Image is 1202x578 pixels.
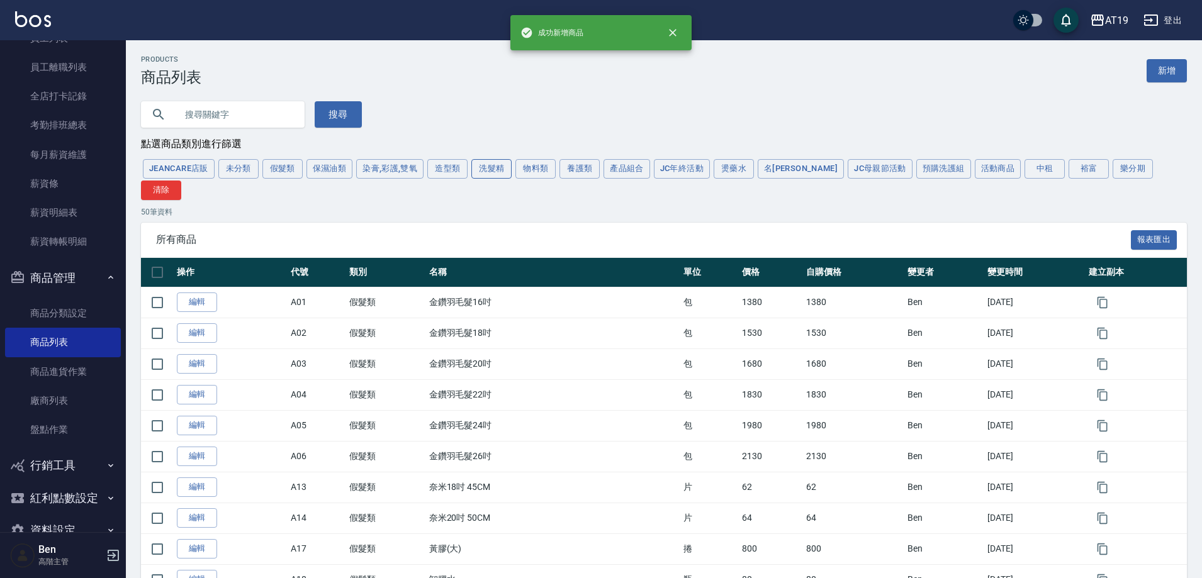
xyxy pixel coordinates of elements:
a: 編輯 [177,323,217,343]
td: 假髮類 [346,287,426,318]
a: 新增 [1147,59,1187,82]
a: 報表匯出 [1131,233,1177,245]
th: 建立副本 [1086,258,1187,287]
span: 成功新增商品 [520,26,583,39]
td: 片 [680,503,739,533]
td: 1380 [739,287,803,318]
td: Ben [904,348,984,379]
td: 假髮類 [346,410,426,441]
td: 1980 [803,410,904,441]
td: Ben [904,410,984,441]
td: 62 [739,472,803,503]
button: 預購洗護組 [916,159,971,179]
td: A04 [288,379,346,410]
a: 編輯 [177,447,217,466]
td: 1530 [803,318,904,348]
p: 高階主管 [38,556,103,567]
img: Logo [15,11,51,27]
td: 1830 [739,379,803,410]
button: 中租 [1025,159,1065,179]
td: 2130 [739,441,803,472]
td: [DATE] [984,379,1086,410]
th: 價格 [739,258,803,287]
button: 紅利點數設定 [5,482,121,514]
th: 操作 [174,258,288,287]
th: 類別 [346,258,426,287]
a: 編輯 [177,416,217,435]
th: 名稱 [426,258,680,287]
a: 全店打卡記錄 [5,82,121,111]
td: A17 [288,533,346,564]
td: 奈米18吋 45CM [426,472,680,503]
th: 變更時間 [984,258,1086,287]
button: 活動商品 [975,159,1021,179]
td: 2130 [803,441,904,472]
td: [DATE] [984,533,1086,564]
td: 金鑽羽毛髮26吋 [426,441,680,472]
h5: Ben [38,543,103,556]
td: 64 [739,503,803,533]
td: 金鑽羽毛髮24吋 [426,410,680,441]
button: 洗髮精 [471,159,512,179]
button: 養護類 [559,159,600,179]
td: 包 [680,287,739,318]
button: close [659,19,687,47]
button: 搜尋 [315,101,362,128]
a: 編輯 [177,292,217,312]
a: 盤點作業 [5,415,121,444]
a: 每月薪資維護 [5,140,121,169]
td: A02 [288,318,346,348]
a: 編輯 [177,477,217,497]
h2: Products [141,55,201,64]
a: 商品進貨作業 [5,357,121,386]
td: 1680 [739,348,803,379]
td: 1380 [803,287,904,318]
button: 資料設定 [5,514,121,547]
td: Ben [904,533,984,564]
button: 清除 [141,181,181,200]
td: A14 [288,503,346,533]
td: 包 [680,410,739,441]
td: [DATE] [984,410,1086,441]
td: 800 [739,533,803,564]
button: 燙藥水 [714,159,754,179]
a: 薪資條 [5,169,121,198]
td: 1980 [739,410,803,441]
td: 包 [680,318,739,348]
a: 編輯 [177,385,217,404]
td: 金鑽羽毛髮16吋 [426,287,680,318]
button: 報表匯出 [1131,230,1177,250]
button: save [1053,8,1079,33]
span: 所有商品 [156,233,1131,246]
td: 黃膠(大) [426,533,680,564]
button: 登出 [1138,9,1187,32]
button: 假髮類 [262,159,303,179]
a: 廠商列表 [5,386,121,415]
td: Ben [904,287,984,318]
td: A06 [288,441,346,472]
a: 編輯 [177,508,217,528]
a: 商品列表 [5,328,121,357]
td: [DATE] [984,503,1086,533]
td: 金鑽羽毛髮22吋 [426,379,680,410]
th: 變更者 [904,258,984,287]
div: 點選商品類別進行篩選 [141,138,1187,151]
button: 保濕油類 [306,159,353,179]
td: 金鑽羽毛髮20吋 [426,348,680,379]
input: 搜尋關鍵字 [176,97,295,131]
a: 編輯 [177,354,217,374]
td: 金鑽羽毛髮18吋 [426,318,680,348]
td: 800 [803,533,904,564]
td: A01 [288,287,346,318]
div: AT19 [1105,13,1128,28]
a: 編輯 [177,539,217,559]
button: 商品管理 [5,262,121,294]
td: 64 [803,503,904,533]
td: Ben [904,503,984,533]
h3: 商品列表 [141,69,201,86]
td: Ben [904,318,984,348]
button: 造型類 [427,159,468,179]
button: AT19 [1085,8,1133,33]
button: 名[PERSON_NAME] [758,159,844,179]
a: 薪資明細表 [5,198,121,227]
